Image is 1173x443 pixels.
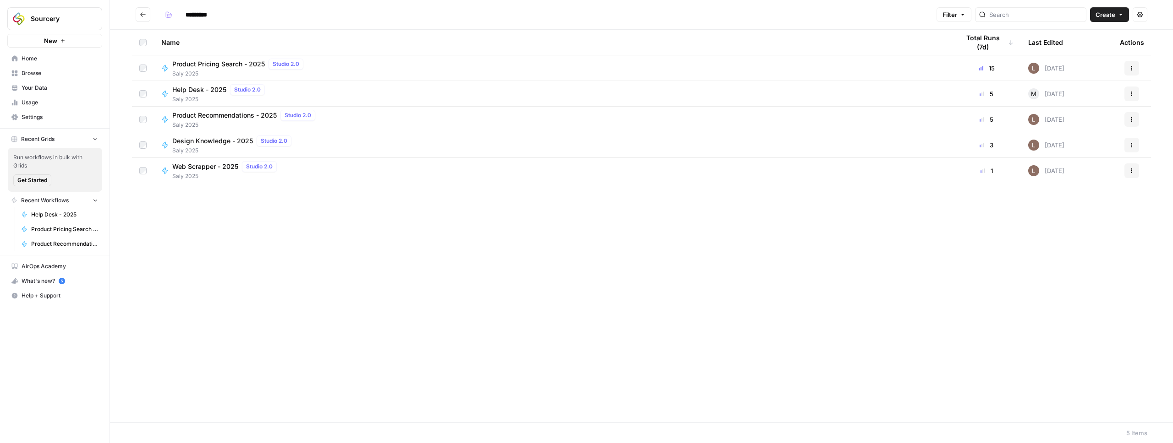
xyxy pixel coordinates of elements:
[22,98,98,107] span: Usage
[17,237,102,251] a: Product Recommendations - 2025
[1028,30,1063,55] div: Last Edited
[1028,114,1039,125] img: muu6utue8gv7desilo8ikjhuo4fq
[31,225,98,233] span: Product Pricing Search - 2025
[959,166,1014,175] div: 1
[31,211,98,219] span: Help Desk - 2025
[22,54,98,63] span: Home
[7,7,102,30] button: Workspace: Sourcery
[161,59,945,78] a: Product Pricing Search - 2025Studio 2.0Saly 2025
[136,7,150,22] button: Go back
[17,222,102,237] a: Product Pricing Search - 2025
[172,95,269,103] span: Saly 2025
[21,196,69,205] span: Recent Workflows
[1096,10,1115,19] span: Create
[13,153,97,170] span: Run workflows in bulk with Grids
[943,10,957,19] span: Filter
[21,135,55,143] span: Recent Grids
[959,140,1014,150] div: 3
[989,10,1082,19] input: Search
[7,110,102,124] a: Settings
[7,194,102,207] button: Recent Workflows
[17,176,47,184] span: Get Started
[31,240,98,248] span: Product Recommendations - 2025
[7,34,102,48] button: New
[7,132,102,146] button: Recent Grids
[1126,428,1147,438] div: 5 Items
[172,111,277,120] span: Product Recommendations - 2025
[8,274,102,288] div: What's new?
[7,288,102,303] button: Help + Support
[7,274,102,288] button: What's new? 5
[60,279,63,283] text: 5
[1028,63,1039,74] img: muu6utue8gv7desilo8ikjhuo4fq
[246,162,273,171] span: Studio 2.0
[13,174,51,186] button: Get Started
[172,85,226,94] span: Help Desk - 2025
[59,278,65,284] a: 5
[1031,89,1036,98] span: M
[7,51,102,66] a: Home
[273,60,299,68] span: Studio 2.0
[959,115,1014,124] div: 5
[172,162,238,171] span: Web Scrapper - 2025
[172,121,319,129] span: Saly 2025
[172,70,307,78] span: Saly 2025
[161,84,945,103] a: Help Desk - 2025Studio 2.0Saly 2025
[17,207,102,222] a: Help Desk - 2025
[11,11,27,27] img: Sourcery Logo
[1120,30,1144,55] div: Actions
[22,113,98,121] span: Settings
[285,111,311,119] span: Studio 2.0
[22,84,98,92] span: Your Data
[1028,88,1064,99] div: [DATE]
[261,137,287,145] span: Studio 2.0
[161,135,945,155] a: Design Knowledge - 2025Studio 2.0Saly 2025
[7,259,102,274] a: AirOps Academy
[161,110,945,129] a: Product Recommendations - 2025Studio 2.0Saly 2025
[1090,7,1129,22] button: Create
[44,36,57,45] span: New
[959,64,1014,73] div: 15
[959,30,1014,55] div: Total Runs (7d)
[7,95,102,110] a: Usage
[172,172,280,180] span: Saly 2025
[1028,165,1039,176] img: muu6utue8gv7desilo8ikjhuo4fq
[161,30,945,55] div: Name
[1028,140,1064,151] div: [DATE]
[161,161,945,180] a: Web Scrapper - 2025Studio 2.0Saly 2025
[7,66,102,81] a: Browse
[172,59,265,69] span: Product Pricing Search - 2025
[22,292,98,300] span: Help + Support
[31,14,86,23] span: Sourcery
[1028,140,1039,151] img: muu6utue8gv7desilo8ikjhuo4fq
[234,86,261,94] span: Studio 2.0
[959,89,1014,98] div: 5
[7,81,102,95] a: Your Data
[937,7,971,22] button: Filter
[172,136,253,146] span: Design Knowledge - 2025
[22,262,98,270] span: AirOps Academy
[1028,114,1064,125] div: [DATE]
[22,69,98,77] span: Browse
[1028,63,1064,74] div: [DATE]
[172,146,295,155] span: Saly 2025
[1028,165,1064,176] div: [DATE]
